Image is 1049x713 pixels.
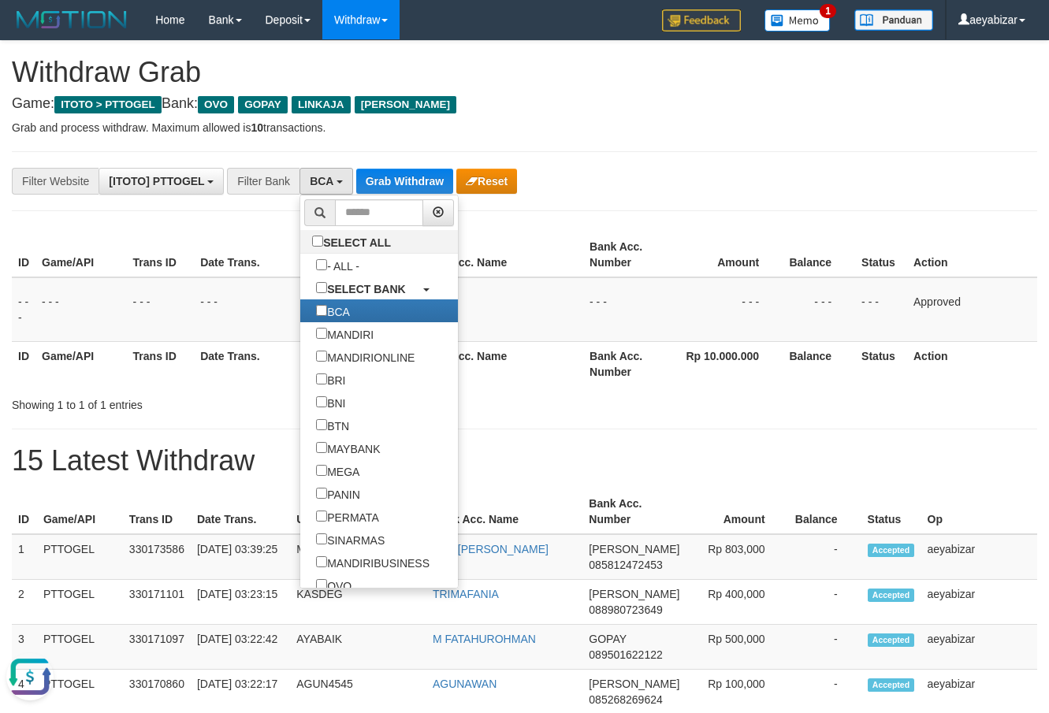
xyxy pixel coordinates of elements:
[589,693,662,706] span: Copy 085268269624 to clipboard
[589,633,626,645] span: GOPAY
[316,442,327,453] input: MAYBANK
[6,6,54,54] button: Open LiveChat chat widget
[12,57,1037,88] h1: Withdraw Grab
[300,551,445,574] label: MANDIRIBUSINESS
[12,168,99,195] div: Filter Website
[300,299,366,322] label: BCA
[855,232,907,277] th: Status
[300,368,361,391] label: BRI
[686,489,788,534] th: Amount
[589,648,662,661] span: Copy 089501622122 to clipboard
[589,588,679,600] span: [PERSON_NAME]
[12,341,35,386] th: ID
[674,277,783,342] td: - - -
[415,341,583,386] th: Bank Acc. Name
[686,625,788,670] td: Rp 500,000
[300,574,367,596] label: OVO
[589,603,662,616] span: Copy 088980723649 to clipboard
[300,254,375,277] label: - ALL -
[12,120,1037,136] p: Grab and process withdraw. Maximum allowed is transactions.
[194,232,304,277] th: Date Trans.
[300,528,400,551] label: SINARMAS
[191,534,290,580] td: [DATE] 03:39:25
[191,625,290,670] td: [DATE] 03:22:42
[868,678,915,692] span: Accepted
[316,305,327,316] input: BCA
[290,534,426,580] td: MARKUS2112
[861,489,921,534] th: Status
[300,345,430,368] label: MANDIRIONLINE
[191,580,290,625] td: [DATE] 03:23:15
[99,168,224,195] button: [ITOTO] PTTOGEL
[300,277,458,299] a: SELECT BANK
[921,489,1037,534] th: Op
[316,465,327,476] input: MEGA
[433,678,497,690] a: AGUNAWAN
[356,169,453,194] button: Grab Withdraw
[292,96,351,113] span: LINKAJA
[300,414,365,436] label: BTN
[12,277,35,342] td: - - -
[198,96,234,113] span: OVO
[783,277,855,342] td: - - -
[194,341,304,386] th: Date Trans.
[12,625,37,670] td: 3
[907,341,1037,386] th: Action
[316,351,327,362] input: MANDIRIONLINE
[316,373,327,384] input: BRI
[12,534,37,580] td: 1
[300,391,361,414] label: BNI
[35,277,127,342] td: - - -
[316,282,327,293] input: SELECT BANK
[127,341,195,386] th: Trans ID
[300,322,389,345] label: MANDIRI
[109,175,204,188] span: [ITOTO] PTTOGEL
[316,579,327,590] input: OVO
[316,488,327,499] input: PANIN
[316,533,327,544] input: SINARMAS
[583,277,674,342] td: - - -
[238,96,288,113] span: GOPAY
[783,232,855,277] th: Balance
[12,580,37,625] td: 2
[316,511,327,522] input: PERMATA
[194,277,304,342] td: - - -
[764,9,831,32] img: Button%20Memo.svg
[456,169,517,194] button: Reset
[433,588,499,600] a: TRIMAFANIA
[123,534,191,580] td: 330173586
[300,230,407,253] label: SELECT ALL
[310,175,333,188] span: BCA
[686,580,788,625] td: Rp 400,000
[290,625,426,670] td: AYABAIK
[37,580,123,625] td: PTTOGEL
[589,678,679,690] span: [PERSON_NAME]
[686,534,788,580] td: Rp 803,000
[921,580,1037,625] td: aeyabizar
[820,4,836,18] span: 1
[35,341,127,386] th: Game/API
[789,580,861,625] td: -
[299,168,353,195] button: BCA
[290,580,426,625] td: KASDEG
[789,489,861,534] th: Balance
[433,633,536,645] a: M FATAHUROHMAN
[191,489,290,534] th: Date Trans.
[300,482,376,505] label: PANIN
[854,9,933,31] img: panduan.png
[855,277,907,342] td: - - -
[662,9,741,32] img: Feedback.jpg
[868,589,915,602] span: Accepted
[312,236,323,247] input: SELECT ALL
[227,168,299,195] div: Filter Bank
[316,328,327,339] input: MANDIRI
[300,459,375,482] label: MEGA
[674,232,783,277] th: Amount
[123,625,191,670] td: 330171097
[674,341,783,386] th: Rp 10.000.000
[907,232,1037,277] th: Action
[123,489,191,534] th: Trans ID
[783,341,855,386] th: Balance
[12,8,132,32] img: MOTION_logo.png
[582,489,686,534] th: Bank Acc. Number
